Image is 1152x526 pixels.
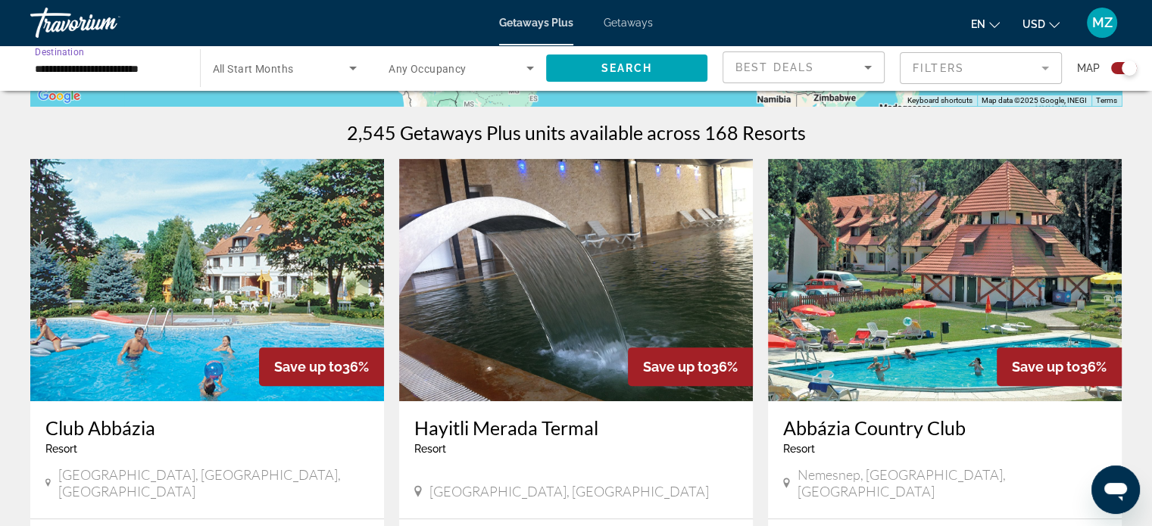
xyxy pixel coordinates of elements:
img: 2833E01X.jpg [30,159,384,401]
span: Resort [45,443,77,455]
img: 5328E01X.jpg [768,159,1122,401]
span: Resort [783,443,815,455]
button: Filter [900,51,1062,85]
span: en [971,18,985,30]
span: Resort [414,443,446,455]
span: [GEOGRAPHIC_DATA], [GEOGRAPHIC_DATA], [GEOGRAPHIC_DATA] [58,466,369,500]
button: Change language [971,13,1000,35]
span: Save up to [643,359,711,375]
span: Map data ©2025 Google, INEGI [982,96,1087,104]
span: Search [601,62,652,74]
div: 36% [997,347,1122,386]
span: Nemesnep, [GEOGRAPHIC_DATA], [GEOGRAPHIC_DATA] [798,466,1107,500]
span: Destination [35,46,84,57]
img: Google [34,86,84,106]
span: Save up to [1012,359,1080,375]
a: Open this area in Google Maps (opens a new window) [34,86,84,106]
div: 36% [628,347,753,386]
button: User Menu [1082,7,1122,39]
span: [GEOGRAPHIC_DATA], [GEOGRAPHIC_DATA] [429,483,709,500]
a: Club Abbázia [45,416,369,439]
a: Hayitli Merada Termal [414,416,738,439]
img: D886O01X.jpg [399,159,753,401]
a: Abbázia Country Club [783,416,1107,439]
button: Search [546,54,708,82]
span: Any Occupancy [389,63,467,75]
button: Change currency [1022,13,1060,35]
a: Getaways [604,17,653,29]
h1: 2,545 Getaways Plus units available across 168 Resorts [347,121,806,144]
span: MZ [1092,15,1113,30]
a: Getaways Plus [499,17,573,29]
span: Best Deals [735,61,814,73]
span: All Start Months [213,63,294,75]
span: USD [1022,18,1045,30]
iframe: Button to launch messaging window [1091,465,1140,514]
mat-select: Sort by [735,58,872,76]
span: Map [1077,58,1100,79]
span: Save up to [274,359,342,375]
a: Terms (opens in new tab) [1096,96,1117,104]
a: Travorium [30,3,182,42]
div: 36% [259,347,384,386]
button: Keyboard shortcuts [907,95,972,106]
